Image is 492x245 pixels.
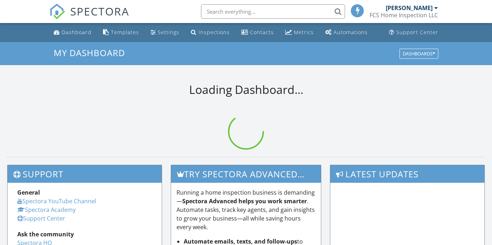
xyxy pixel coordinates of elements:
input: Search everything... [201,4,345,19]
a: Settings [148,26,182,39]
p: Running a home inspection business is demanding— . Automate tasks, track key agents, and gain ins... [176,188,316,231]
div: Templates [111,29,139,36]
strong: Spectora Advanced helps you work smarter [182,197,307,205]
span: My Dashboard [54,47,125,59]
a: Dashboard [51,26,94,39]
h3: Support [8,165,162,183]
div: Dashboard [62,29,91,36]
h3: Latest Updates [330,165,484,183]
div: [PERSON_NAME] [386,4,433,12]
strong: General [17,189,40,196]
a: Templates [100,26,142,39]
div: Contacts [250,29,274,36]
span: SPECTORA [70,4,129,19]
div: Settings [158,29,179,36]
div: Metrics [294,29,314,36]
a: Automations (Basic) [322,26,371,39]
a: Inspections [188,26,233,39]
a: Metrics [282,26,317,39]
a: Spectora YouTube Channel [17,197,96,205]
button: Dashboards [399,49,438,59]
h3: Try spectora advanced [DATE] [171,165,321,183]
div: Inspections [198,29,230,36]
img: The Best Home Inspection Software - Spectora [49,4,65,19]
a: Spectora Academy [17,206,76,214]
div: Dashboards [403,51,435,56]
div: Automations [334,29,368,36]
a: Support Center [17,214,65,222]
a: SPECTORA [49,10,129,25]
div: Support Center [396,29,438,36]
a: Support Center [386,26,441,39]
div: FCS Home Inspection LLC [370,12,438,19]
div: Ask the community [17,230,152,239]
a: Contacts [238,26,277,39]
